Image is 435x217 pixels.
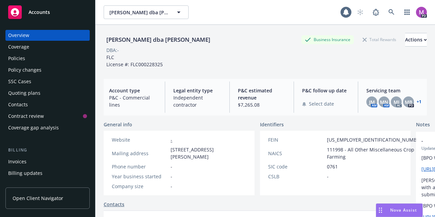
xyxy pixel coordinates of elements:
[104,35,213,44] div: [PERSON_NAME] dba [PERSON_NAME]
[268,150,324,157] div: NAICS
[5,179,90,190] a: Account charges
[268,136,324,143] div: FEIN
[8,179,46,190] div: Account charges
[5,122,90,133] a: Coverage gap analysis
[5,99,90,110] a: Contacts
[238,87,285,101] span: P&C estimated revenue
[405,33,427,46] div: Actions
[405,33,427,47] button: Actions
[417,100,421,104] a: +1
[171,146,246,160] span: [STREET_ADDRESS][PERSON_NAME]
[327,173,329,180] span: -
[104,201,124,208] a: Contacts
[5,156,90,167] a: Invoices
[5,147,90,153] div: Billing
[302,87,350,94] span: P&C follow up date
[5,111,90,122] a: Contract review
[390,207,417,213] span: Nova Assist
[171,163,172,170] span: -
[416,7,427,18] img: photo
[238,101,285,108] span: $7,265.08
[369,5,383,19] a: Report a Bug
[112,136,168,143] div: Website
[8,111,44,122] div: Contract review
[173,94,221,108] span: Independent contractor
[29,10,50,15] span: Accounts
[5,88,90,98] a: Quoting plans
[112,173,168,180] div: Year business started
[8,168,42,179] div: Billing updates
[327,146,424,160] span: 111998 - All Other Miscellaneous Crop Farming
[309,100,334,107] span: Select date
[260,121,284,128] span: Identifiers
[8,156,27,167] div: Invoices
[359,35,400,44] div: Total Rewards
[8,30,29,41] div: Overview
[416,121,430,129] span: Notes
[268,173,324,180] div: CSLB
[376,203,423,217] button: Nova Assist
[106,47,119,54] div: DBA: -
[327,136,424,143] span: [US_EMPLOYER_IDENTIFICATION_NUMBER]
[5,53,90,64] a: Policies
[8,122,59,133] div: Coverage gap analysis
[394,98,399,106] span: MJ
[353,5,367,19] a: Start snowing
[5,41,90,52] a: Coverage
[112,163,168,170] div: Phone number
[171,183,172,190] span: -
[268,163,324,170] div: SIC code
[5,65,90,75] a: Policy changes
[8,41,29,52] div: Coverage
[8,76,31,87] div: SSC Cases
[171,137,172,143] a: -
[106,54,163,68] span: FLC License #: FLC000228325
[380,98,388,106] span: MN
[327,163,338,170] span: 0761
[109,94,157,108] span: P&C - Commercial lines
[301,35,354,44] div: Business Insurance
[8,88,40,98] div: Quoting plans
[171,173,172,180] span: -
[5,76,90,87] a: SSC Cases
[112,150,168,157] div: Mailing address
[366,87,421,94] span: Servicing team
[13,195,63,202] span: Open Client Navigator
[376,204,385,217] div: Drag to move
[8,99,28,110] div: Contacts
[112,183,168,190] div: Company size
[5,168,90,179] a: Billing updates
[104,121,132,128] span: General info
[400,5,414,19] a: Switch app
[173,87,221,94] span: Legal entity type
[405,98,412,106] span: MB
[369,98,375,106] span: JM
[385,5,398,19] a: Search
[8,53,25,64] div: Policies
[5,3,90,22] a: Accounts
[109,9,168,16] span: [PERSON_NAME] dba [PERSON_NAME]
[104,5,189,19] button: [PERSON_NAME] dba [PERSON_NAME]
[5,30,90,41] a: Overview
[109,87,157,94] span: Account type
[8,65,41,75] div: Policy changes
